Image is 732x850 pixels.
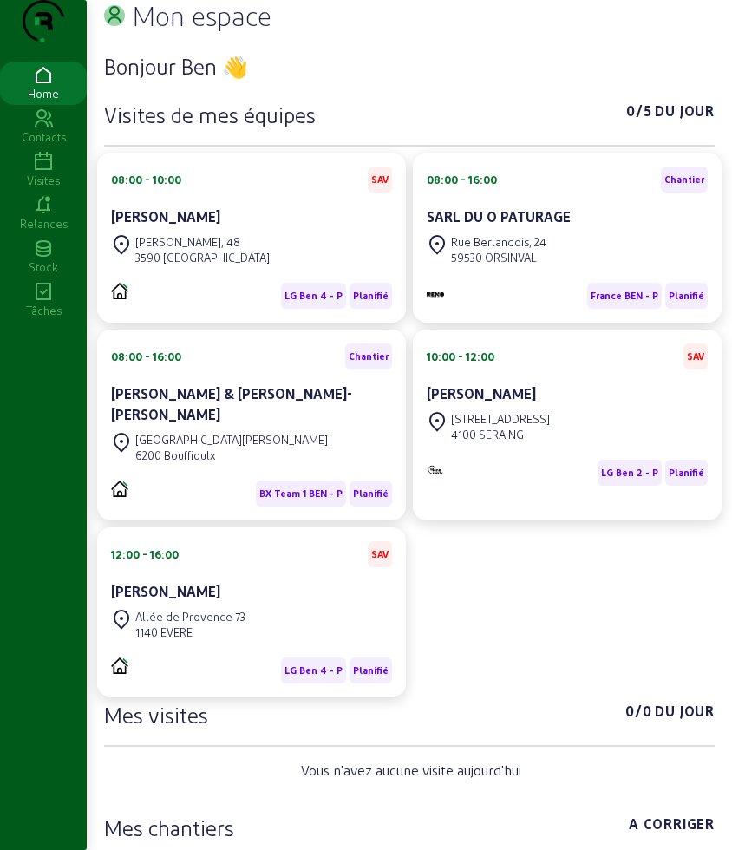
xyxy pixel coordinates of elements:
[451,411,550,427] div: [STREET_ADDRESS]
[111,583,220,599] cam-card-title: [PERSON_NAME]
[111,208,220,225] cam-card-title: [PERSON_NAME]
[111,546,179,562] div: 12:00 - 16:00
[591,290,658,302] span: France BEN - P
[353,290,389,302] span: Planifié
[669,467,704,479] span: Planifié
[104,814,234,841] h3: Mes chantiers
[135,624,245,640] div: 1140 EVERE
[259,487,343,500] span: BX Team 1 BEN - P
[111,481,128,497] img: PVELEC
[371,173,389,186] span: SAV
[427,208,571,225] cam-card-title: SARL DU O PATURAGE
[629,814,715,841] span: A corriger
[601,467,658,479] span: LG Ben 2 - P
[284,664,343,677] span: LG Ben 4 - P
[669,290,704,302] span: Planifié
[451,250,546,265] div: 59530 ORSINVAL
[353,664,389,677] span: Planifié
[427,292,444,298] img: B2B - PVELEC
[451,234,546,250] div: Rue Berlandois, 24
[111,172,181,187] div: 08:00 - 10:00
[104,101,316,128] h3: Visites de mes équipes
[135,234,270,250] div: [PERSON_NAME], 48
[664,173,704,186] span: Chantier
[655,701,715,729] span: Du jour
[135,448,328,463] div: 6200 Bouffioulx
[135,432,328,448] div: [GEOGRAPHIC_DATA][PERSON_NAME]
[135,609,245,624] div: Allée de Provence 73
[427,385,536,402] cam-card-title: [PERSON_NAME]
[427,349,494,364] div: 10:00 - 12:00
[427,464,444,475] img: Monitoring et Maintenance
[111,657,128,674] img: PVELEC
[349,350,389,363] span: Chantier
[111,349,181,364] div: 08:00 - 16:00
[135,250,270,265] div: 3590 [GEOGRAPHIC_DATA]
[111,385,352,422] cam-card-title: [PERSON_NAME] & [PERSON_NAME]-[PERSON_NAME]
[625,701,651,729] span: 0/0
[104,52,715,80] h3: Bonjour Ben 👋
[284,290,343,302] span: LG Ben 4 - P
[427,172,497,187] div: 08:00 - 16:00
[687,350,704,363] span: SAV
[104,701,208,729] h3: Mes visites
[301,760,521,781] span: Vous n'avez aucune visite aujourd'hui
[451,427,550,442] div: 4100 SERAING
[371,548,389,560] span: SAV
[655,101,715,128] span: Du jour
[111,283,128,299] img: PVELEC
[353,487,389,500] span: Planifié
[626,101,651,128] span: 0/5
